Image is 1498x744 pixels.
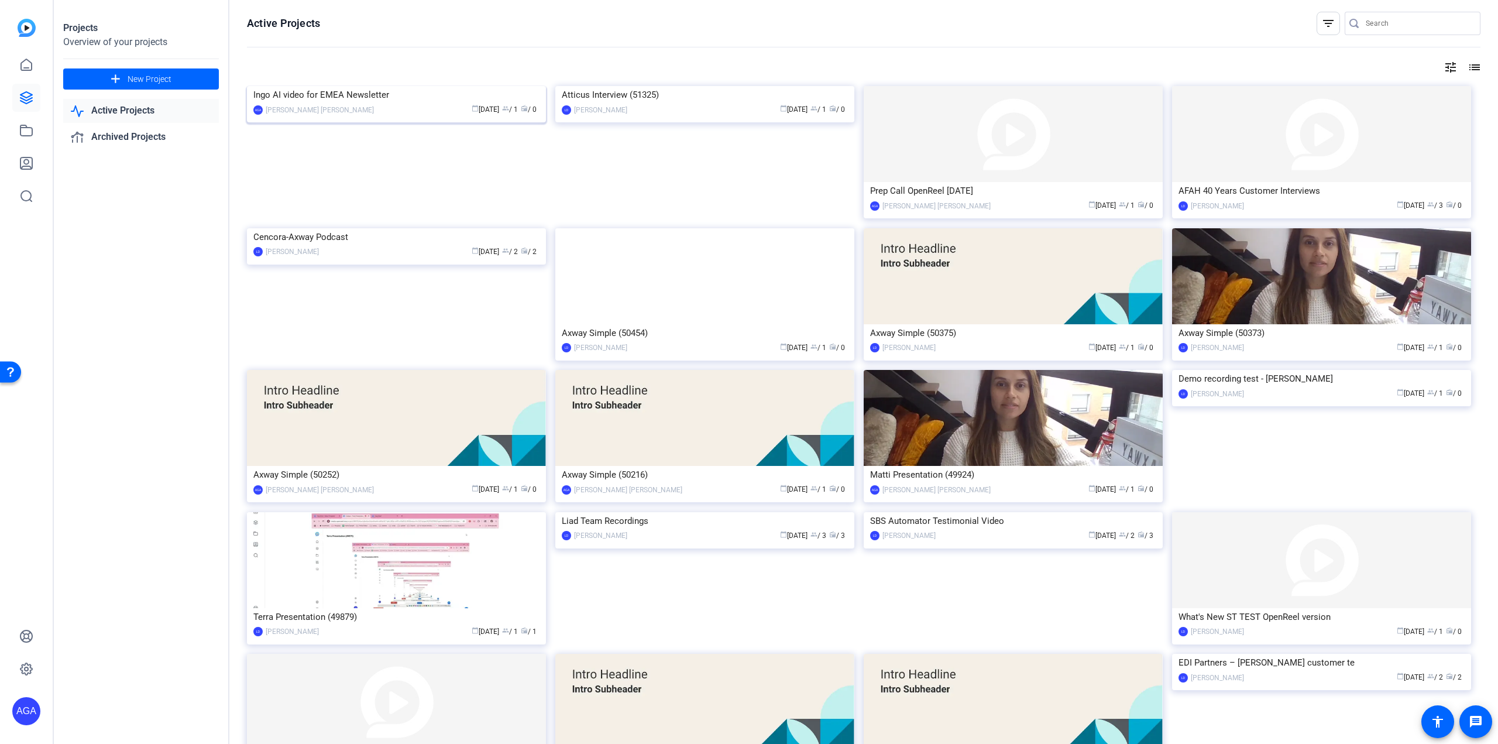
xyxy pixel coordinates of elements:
span: group [1427,201,1434,208]
span: / 0 [1446,201,1462,210]
span: / 2 [502,248,518,256]
span: radio [1446,627,1453,634]
div: [PERSON_NAME] [1191,672,1244,684]
span: group [502,105,509,112]
span: / 0 [1138,344,1153,352]
span: [DATE] [1397,628,1424,636]
span: / 0 [829,344,845,352]
div: [PERSON_NAME] [PERSON_NAME] [266,104,374,116]
div: [PERSON_NAME] [266,626,319,637]
div: AGA [870,201,879,211]
span: calendar_today [1397,343,1404,350]
span: calendar_today [472,485,479,492]
span: radio [829,105,836,112]
span: / 0 [1138,485,1153,493]
div: [PERSON_NAME] [1191,626,1244,637]
span: / 0 [1446,389,1462,397]
span: / 0 [521,105,537,114]
span: / 2 [1427,673,1443,681]
span: radio [1138,531,1145,538]
div: AGA [12,697,40,725]
span: / 1 [502,105,518,114]
span: calendar_today [780,531,787,538]
button: New Project [63,68,219,90]
span: / 0 [521,485,537,493]
div: [PERSON_NAME] [882,342,936,354]
span: / 1 [1119,344,1135,352]
div: LD [562,343,571,352]
mat-icon: filter_list [1321,16,1335,30]
span: group [1427,627,1434,634]
span: radio [1446,201,1453,208]
span: group [810,485,817,492]
span: radio [829,485,836,492]
div: [PERSON_NAME] [882,530,936,541]
span: / 1 [1427,344,1443,352]
span: group [1427,389,1434,396]
span: group [810,105,817,112]
div: [PERSON_NAME] [PERSON_NAME] [882,200,991,212]
span: radio [521,105,528,112]
span: radio [521,627,528,634]
span: / 1 [810,105,826,114]
span: group [1119,531,1126,538]
span: [DATE] [472,248,499,256]
span: / 1 [1119,201,1135,210]
div: Liad Team Recordings [562,512,848,530]
div: Prep Call OpenReel [DATE] [870,182,1156,200]
div: AGA [253,105,263,115]
div: Overview of your projects [63,35,219,49]
div: Axway Simple (50373) [1179,324,1465,342]
div: [PERSON_NAME] [574,342,627,354]
span: group [1427,673,1434,680]
span: calendar_today [472,627,479,634]
span: calendar_today [780,105,787,112]
span: radio [521,485,528,492]
div: AGA [253,485,263,495]
span: calendar_today [780,343,787,350]
span: group [502,485,509,492]
span: radio [1138,343,1145,350]
div: [PERSON_NAME] [266,246,319,258]
span: [DATE] [1397,201,1424,210]
span: radio [1446,343,1453,350]
span: / 1 [1427,628,1443,636]
div: Ingo AI video for EMEA Newsletter [253,86,540,104]
span: calendar_today [1088,201,1095,208]
span: / 1 [1427,389,1443,397]
span: group [810,343,817,350]
div: [PERSON_NAME] [1191,388,1244,400]
span: group [1119,343,1126,350]
span: group [1119,201,1126,208]
div: LD [562,531,571,540]
mat-icon: accessibility [1431,715,1445,729]
span: [DATE] [472,628,499,636]
span: group [810,531,817,538]
span: [DATE] [1088,532,1116,540]
span: / 0 [829,105,845,114]
span: calendar_today [1088,485,1095,492]
div: AGA [562,485,571,495]
div: Atticus Interview (51325) [562,86,848,104]
span: calendar_today [1397,673,1404,680]
span: [DATE] [1088,344,1116,352]
div: [PERSON_NAME] [1191,342,1244,354]
span: [DATE] [472,105,499,114]
span: [DATE] [1397,344,1424,352]
span: / 3 [1138,532,1153,540]
span: [DATE] [780,485,808,493]
span: / 0 [829,485,845,493]
span: calendar_today [1397,627,1404,634]
div: LD [870,531,879,540]
span: radio [1138,201,1145,208]
div: [PERSON_NAME] [PERSON_NAME] [882,484,991,496]
span: [DATE] [780,532,808,540]
div: [PERSON_NAME] [574,104,627,116]
div: LD [253,627,263,636]
span: radio [829,343,836,350]
span: calendar_today [1088,531,1095,538]
div: LD [253,247,263,256]
div: LD [1179,389,1188,399]
span: / 3 [829,532,845,540]
span: calendar_today [1397,389,1404,396]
